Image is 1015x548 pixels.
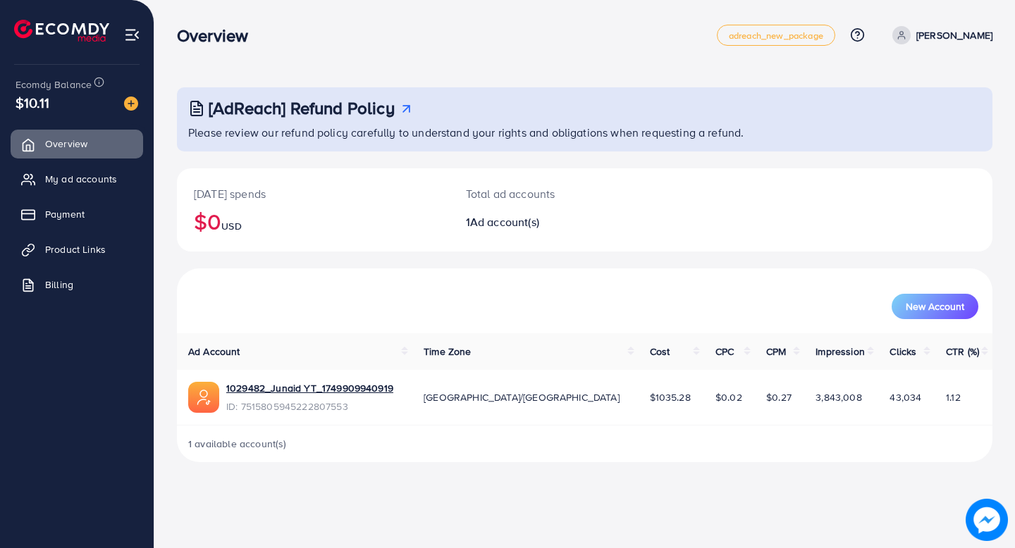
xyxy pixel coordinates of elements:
[45,172,117,186] span: My ad accounts
[650,390,691,404] span: $1035.28
[11,270,143,299] a: Billing
[766,344,786,359] span: CPM
[816,390,861,404] span: 3,843,008
[177,25,259,46] h3: Overview
[45,242,106,256] span: Product Links
[188,344,240,359] span: Ad Account
[946,390,961,404] span: 1.12
[887,26,992,44] a: [PERSON_NAME]
[717,25,835,46] a: adreach_new_package
[194,185,432,202] p: [DATE] spends
[188,124,984,141] p: Please review our refund policy carefully to understand your rights and obligations when requesti...
[424,344,471,359] span: Time Zone
[470,214,539,230] span: Ad account(s)
[124,27,140,43] img: menu
[966,499,1008,541] img: image
[715,390,742,404] span: $0.02
[729,31,823,40] span: adreach_new_package
[11,130,143,158] a: Overview
[466,185,636,202] p: Total ad accounts
[16,77,92,92] span: Ecomdy Balance
[188,437,287,451] span: 1 available account(s)
[906,301,964,311] span: New Account
[11,200,143,228] a: Payment
[466,216,636,229] h2: 1
[890,344,916,359] span: Clicks
[11,165,143,193] a: My ad accounts
[916,27,992,44] p: [PERSON_NAME]
[715,344,734,359] span: CPC
[45,278,73,292] span: Billing
[124,96,138,111] img: image
[890,390,921,404] span: 43,034
[226,381,393,395] a: 1029482_Junaid YT_1749909940919
[45,207,85,221] span: Payment
[11,235,143,263] a: Product Links
[816,344,865,359] span: Impression
[14,20,109,42] img: logo
[226,399,393,413] span: ID: 7515805945222807553
[650,344,670,359] span: Cost
[188,382,219,413] img: ic-ads-acc.e4c84228.svg
[892,294,978,319] button: New Account
[424,390,620,404] span: [GEOGRAPHIC_DATA]/[GEOGRAPHIC_DATA]
[946,344,979,359] span: CTR (%)
[766,390,792,404] span: $0.27
[194,208,432,235] h2: $0
[45,137,87,151] span: Overview
[221,219,241,233] span: USD
[16,92,49,113] span: $10.11
[209,98,395,118] h3: [AdReach] Refund Policy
